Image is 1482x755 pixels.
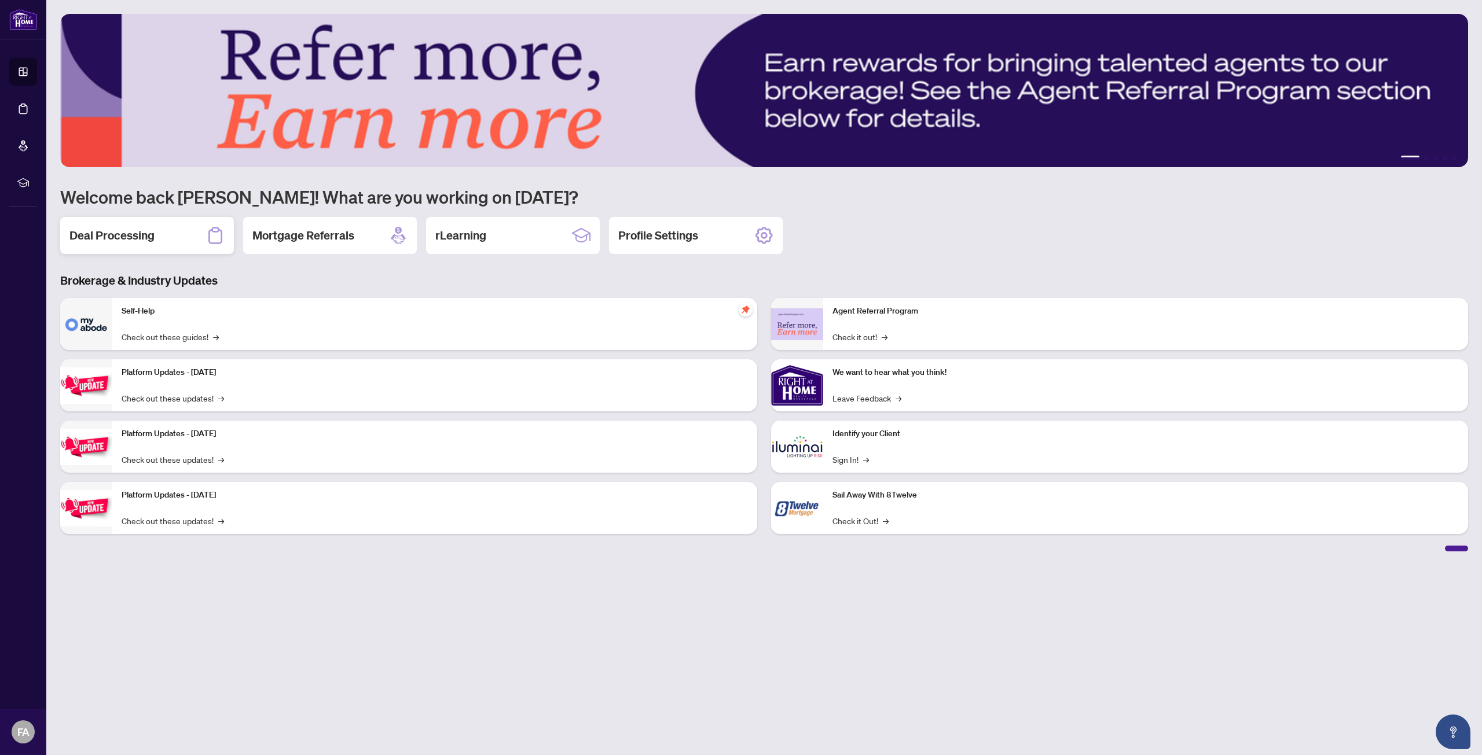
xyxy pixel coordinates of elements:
p: Self-Help [122,305,748,318]
p: Platform Updates - [DATE] [122,366,748,379]
img: Platform Updates - July 8, 2025 [60,429,112,465]
span: → [218,514,224,527]
button: 2 [1424,156,1429,160]
a: Leave Feedback→ [832,392,901,404]
img: Platform Updates - July 21, 2025 [60,367,112,404]
img: Agent Referral Program [771,308,823,340]
a: Check out these updates!→ [122,514,224,527]
span: → [213,330,219,343]
img: Self-Help [60,298,112,350]
img: We want to hear what you think! [771,359,823,411]
button: 3 [1433,156,1438,160]
button: Open asap [1436,715,1470,749]
img: Slide 0 [60,14,1468,167]
p: Platform Updates - [DATE] [122,489,748,502]
p: Agent Referral Program [832,305,1459,318]
img: logo [9,9,37,30]
p: Identify your Client [832,428,1459,440]
span: → [863,453,869,466]
button: 4 [1443,156,1447,160]
span: FA [17,724,30,740]
a: Check out these guides!→ [122,330,219,343]
span: pushpin [739,303,753,316]
h2: Deal Processing [69,227,155,244]
span: → [883,514,889,527]
a: Check out these updates!→ [122,392,224,404]
span: → [218,392,224,404]
img: Identify your Client [771,421,823,473]
a: Check it out!→ [832,330,887,343]
a: Check it Out!→ [832,514,889,527]
p: Platform Updates - [DATE] [122,428,748,440]
h2: Mortgage Referrals [252,227,354,244]
h2: Profile Settings [618,227,698,244]
img: Platform Updates - June 23, 2025 [60,490,112,526]
span: → [882,330,887,343]
p: Sail Away With 8Twelve [832,489,1459,502]
p: We want to hear what you think! [832,366,1459,379]
h3: Brokerage & Industry Updates [60,272,1468,289]
span: → [896,392,901,404]
h2: rLearning [435,227,486,244]
a: Sign In!→ [832,453,869,466]
button: 1 [1401,156,1419,160]
h1: Welcome back [PERSON_NAME]! What are you working on [DATE]? [60,186,1468,208]
span: → [218,453,224,466]
img: Sail Away With 8Twelve [771,482,823,534]
button: 5 [1452,156,1457,160]
a: Check out these updates!→ [122,453,224,466]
